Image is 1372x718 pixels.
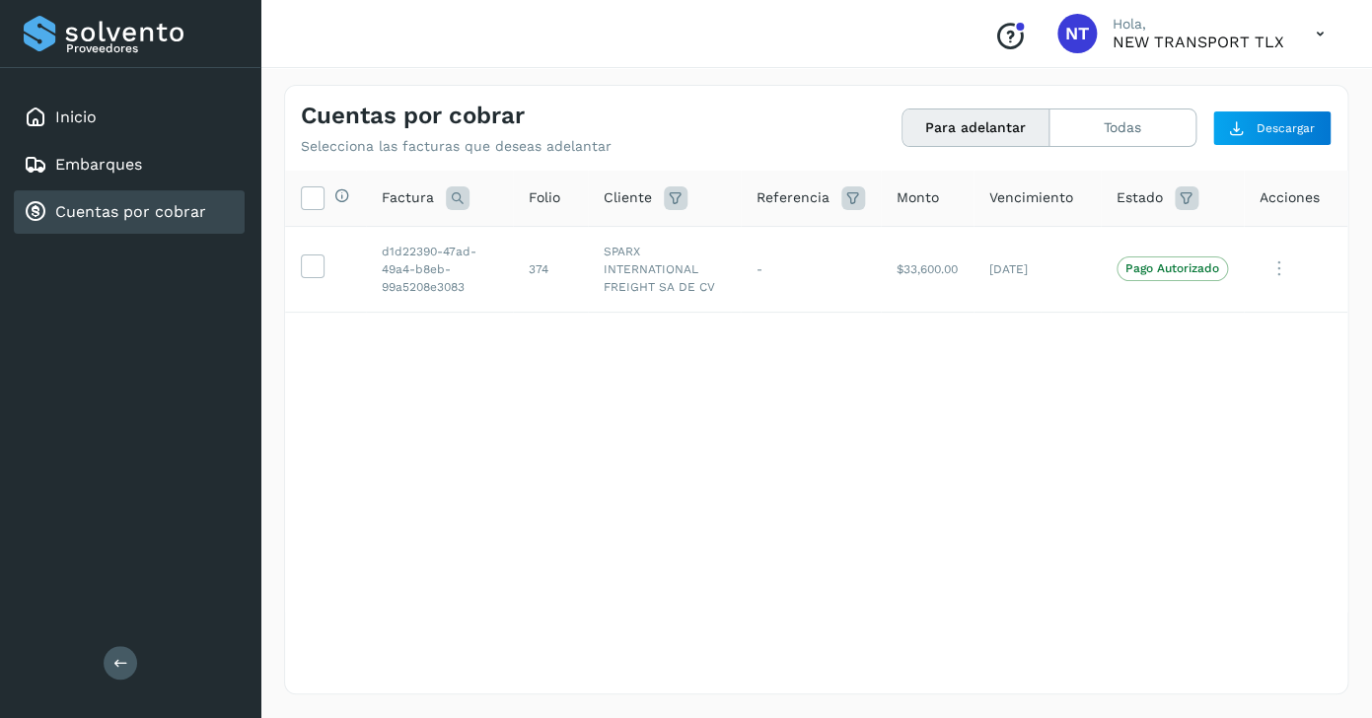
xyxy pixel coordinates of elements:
td: [DATE] [974,226,1101,312]
td: d1d22390-47ad-49a4-b8eb-99a5208e3083 [366,226,513,312]
p: Hola, [1113,16,1284,33]
td: 374 [513,226,588,312]
td: - [741,226,881,312]
a: Cuentas por cobrar [55,202,206,221]
a: Embarques [55,155,142,174]
span: Folio [529,187,560,208]
a: Inicio [55,108,97,126]
button: Descargar [1212,110,1332,146]
p: Selecciona las facturas que deseas adelantar [301,138,612,155]
td: SPARX INTERNATIONAL FREIGHT SA DE CV [588,226,741,312]
p: NEW TRANSPORT TLX [1113,33,1284,51]
div: Cuentas por cobrar [14,190,245,234]
p: Pago Autorizado [1125,261,1219,275]
span: Factura [382,187,434,208]
span: Acciones [1260,187,1320,208]
span: Cliente [604,187,652,208]
button: Para adelantar [903,109,1049,146]
h4: Cuentas por cobrar [301,102,525,130]
button: Todas [1049,109,1195,146]
span: Descargar [1257,119,1315,137]
span: Referencia [757,187,830,208]
div: Inicio [14,96,245,139]
p: Proveedores [66,41,237,55]
span: Monto [897,187,939,208]
td: $33,600.00 [881,226,974,312]
span: Vencimiento [989,187,1073,208]
span: Estado [1117,187,1163,208]
div: Embarques [14,143,245,186]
